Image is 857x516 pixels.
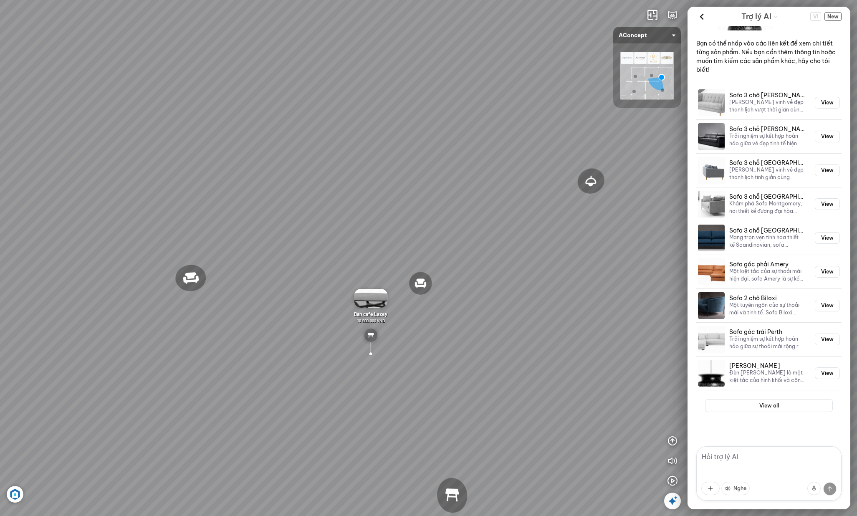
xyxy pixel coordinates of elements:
img: Sofa góc phải Amery [698,258,725,285]
img: Sofa 3 chỗ Moreno [698,123,725,150]
h3: Sofa 3 chỗ [GEOGRAPHIC_DATA] [729,227,805,234]
img: Sofa 3 chỗ Montgomery [698,191,725,218]
button: Change language [810,12,821,21]
button: View [815,131,840,142]
button: View [815,266,840,278]
h3: Sofa 3 chỗ [PERSON_NAME] [729,126,805,133]
span: New [824,12,842,21]
span: AConcept [619,27,675,43]
p: [PERSON_NAME] vinh vẻ đẹp thanh lịch tinh giản cùng [PERSON_NAME]. Với đường nét gọn gàng, chất v... [729,166,805,181]
img: Sofa góc trái Perth [698,326,725,353]
h3: [PERSON_NAME] [729,362,805,369]
img: Sofa 2 chỗ Biloxi [698,292,725,319]
button: View [815,232,840,244]
img: table_YREKD739JCN6.svg [364,329,377,342]
button: Nghe [721,482,750,495]
h3: Sofa 3 chỗ [PERSON_NAME] Holly [729,92,805,99]
p: Một tuyên ngôn của sự thoải mái và tinh tế. Sofa Biloxi chinh phục mọi ánh nhìn bằng những đường ... [729,301,805,316]
h3: Sofa 3 chỗ [GEOGRAPHIC_DATA] [729,193,805,200]
button: View [815,164,840,176]
button: View [815,367,840,379]
p: Bạn có thể nhấp vào các liên kết để xem chi tiết từng sản phẩm. Nếu bạn cần thêm thông tin hoặc m... [696,39,842,74]
img: Artboard_6_4x_1_F4RHW9YJWHU.jpg [7,486,23,503]
button: View [815,300,840,311]
span: 10.500.000 VND [357,318,385,323]
p: Mang trọn vẹn tinh hoa thiết kế Scandinavian, sofa Sunderland là sự giao thoa hoàn hảo giữa vẻ đẹ... [729,234,805,248]
img: Sofa 3 chỗ Jonna vải Holly [698,89,725,116]
img: Sofa 3 chỗ Adelaide [698,157,725,184]
p: Trải nghiệm sự kết hợp hoàn hảo giữa sự thoải mái rộng rãi và thiết kế đương đại cùng Sofa Perth.... [729,335,805,350]
p: Trải nghiệm sự kết hợp hoàn hảo giữa vẻ đẹp tinh tế hiện đại và sự thoải mái vô song với [PERSON_... [729,132,805,147]
p: Một kiệt tác của sự thoải mái hiện đại, sofa Amery là sự kết hợp giữa tỷ lệ rộng rãi và kiểu dáng... [729,268,805,282]
p: [PERSON_NAME] vinh vẻ đẹp thanh lịch vượt thời gian cùng [PERSON_NAME]. Thiết kế chần nút cổ điển... [729,99,805,113]
button: View [815,198,840,210]
h3: Sofa 3 chỗ [GEOGRAPHIC_DATA] [729,159,805,167]
img: Sofa 3 chỗ Sunderland [698,225,725,251]
button: View [815,97,840,109]
p: Đèn [PERSON_NAME] là một kiệt tác của hình khối và công năng, hòa quyện giữa sự đơn giản của phon... [729,369,805,384]
img: AConcept_CTMHTJT2R6E4.png [620,52,674,99]
img: Đèn trần Reno [698,360,725,387]
h3: Sofa góc trái Perth [729,329,805,336]
button: New Chat [824,12,842,21]
button: View all [705,399,833,412]
p: Khám phá Sofa Montgomery, nơi thiết kế đương đại hòa quyện cùng sự thoải mái tuyệt đỉnh. Những đư... [729,200,805,215]
img: B_n_cafe_Laxey_4XGWNAEYRY6G.gif [354,289,387,308]
span: Bàn cafe Laxey [354,311,387,317]
h3: Sofa góc phải Amery [729,261,805,268]
span: Trợ lý AI [741,11,771,23]
button: View [815,334,840,345]
div: AI Guide options [741,10,778,23]
h3: Sofa 2 chỗ Biloxi [729,295,805,302]
span: VI [810,12,821,21]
